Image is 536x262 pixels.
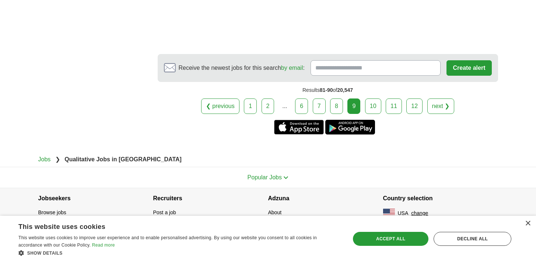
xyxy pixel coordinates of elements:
div: Accept all [353,232,428,246]
a: 2 [262,98,274,114]
a: Get the Android app [325,120,375,134]
strong: Qualitative Jobs in [GEOGRAPHIC_DATA] [64,156,182,162]
span: Receive the newest jobs for this search : [179,64,305,72]
a: 10 [365,98,381,114]
a: Post a job [153,209,176,215]
span: ❯ [55,156,60,162]
div: Close [525,221,530,226]
h4: Country selection [383,188,498,209]
span: This website uses cookies to improve user experience and to enable personalised advertising. By u... [18,235,317,248]
span: Popular Jobs [248,174,282,180]
a: 6 [295,98,308,114]
a: Jobs [38,156,51,162]
div: This website uses cookies [18,220,322,231]
div: Results of [158,82,498,98]
span: Show details [27,251,63,256]
a: 8 [330,98,343,114]
a: About [268,209,282,215]
div: 9 [347,98,360,114]
a: 1 [244,98,257,114]
a: 7 [313,98,326,114]
button: Create alert [446,60,491,76]
a: 11 [386,98,402,114]
a: Browse jobs [38,209,66,215]
div: Show details [18,249,340,256]
div: Decline all [434,232,511,246]
div: ... [277,99,292,114]
img: toggle icon [283,176,288,179]
span: 81-90 [320,87,333,93]
a: next ❯ [427,98,455,114]
a: 12 [406,98,423,114]
span: USA [398,209,409,217]
button: change [411,209,428,217]
a: ❮ previous [201,98,239,114]
span: 20,547 [337,87,353,93]
a: by email [281,65,303,71]
a: Get the iPhone app [274,120,324,134]
a: Read more, opens a new window [92,243,115,248]
img: US flag [383,209,395,218]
